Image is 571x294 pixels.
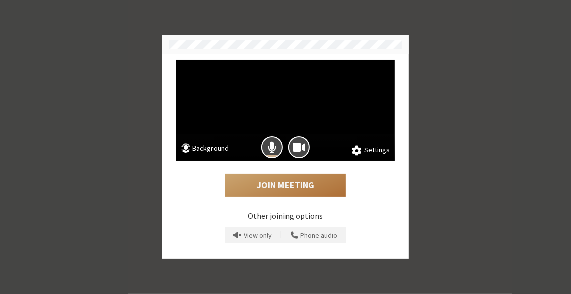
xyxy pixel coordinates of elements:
[230,227,276,243] button: Prevent echo when there is already an active mic and speaker in the room.
[288,136,310,158] button: Camera is on
[176,210,395,222] p: Other joining options
[261,136,283,158] button: Mic is on
[301,232,338,239] span: Phone audio
[225,174,346,197] button: Join Meeting
[181,143,229,156] button: Background
[352,144,390,156] button: Settings
[288,227,341,243] button: Use your phone for mic and speaker while you view the meeting on this device.
[281,229,282,242] span: |
[244,232,272,239] span: View only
